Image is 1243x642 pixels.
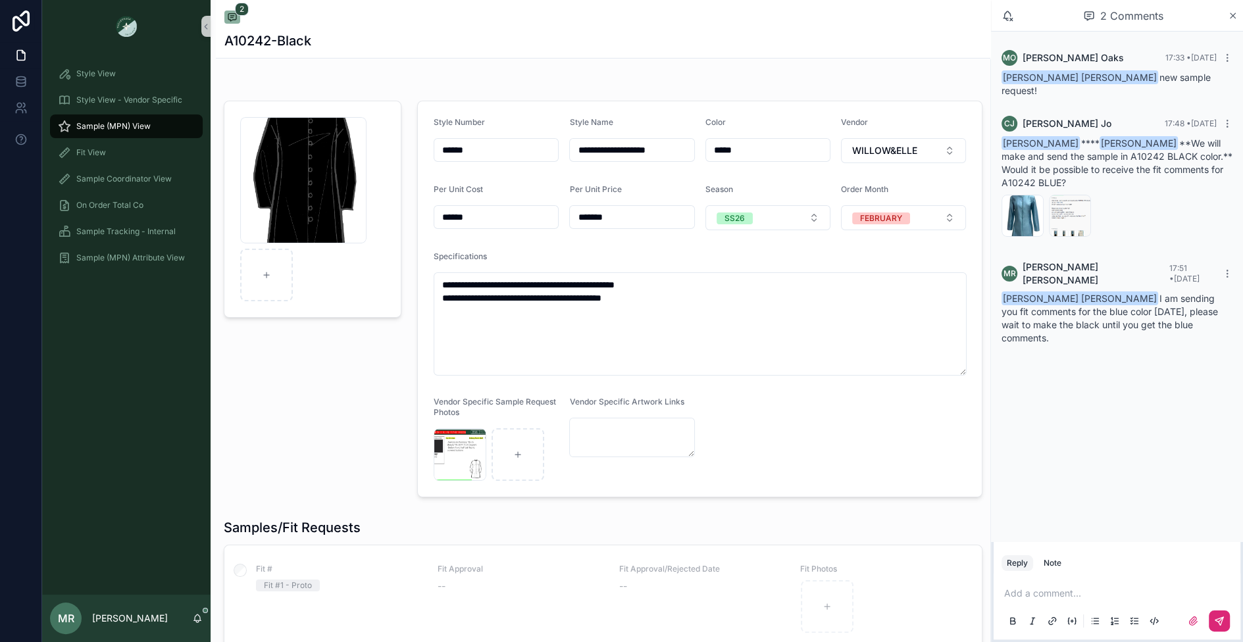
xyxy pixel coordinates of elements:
[116,16,137,37] img: App logo
[92,612,168,625] p: [PERSON_NAME]
[1023,117,1111,130] span: [PERSON_NAME] Jo
[841,138,966,163] button: Select Button
[1038,555,1067,571] button: Note
[852,144,917,157] span: WILLOW&ELLE
[1100,136,1178,150] span: [PERSON_NAME]
[434,397,556,417] span: Vendor Specific Sample Request Photos
[434,117,485,127] span: Style Number
[1003,53,1016,63] span: MO
[50,167,203,191] a: Sample Coordinator View
[76,226,176,237] span: Sample Tracking - Internal
[1004,118,1015,129] span: CJ
[841,117,868,127] span: Vendor
[50,114,203,138] a: Sample (MPN) View
[1023,51,1124,64] span: [PERSON_NAME] Oaks
[569,397,684,407] span: Vendor Specific Artwork Links
[1165,53,1217,62] span: 17:33 • [DATE]
[705,184,733,194] span: Season
[76,95,182,105] span: Style View - Vendor Specific
[76,200,143,210] span: On Order Total Co
[224,11,240,26] button: 2
[724,212,745,224] div: SS26
[76,253,185,263] span: Sample (MPN) Attribute View
[1002,291,1158,305] span: [PERSON_NAME] [PERSON_NAME]
[264,580,312,591] div: Fit #1 - Proto
[1169,263,1200,284] span: 17:51 • [DATE]
[76,147,106,158] span: Fit View
[1003,268,1016,279] span: MR
[50,88,203,112] a: Style View - Vendor Specific
[438,580,445,593] span: --
[1002,72,1211,96] span: new sample request!
[42,53,211,287] div: scrollable content
[1044,558,1061,568] div: Note
[50,220,203,243] a: Sample Tracking - Internal
[569,117,613,127] span: Style Name
[841,184,888,194] span: Order Month
[434,184,483,194] span: Per Unit Cost
[76,174,172,184] span: Sample Coordinator View
[76,68,116,79] span: Style View
[1002,137,1232,189] div: **** **We will make and send the sample in A10242 BLACK color.** Would it be possible to receive ...
[841,205,966,230] button: Select Button
[50,62,203,86] a: Style View
[705,205,830,230] button: Select Button
[1002,293,1218,343] span: I am sending you fit comments for the blue color [DATE], please wait to make the black until you ...
[58,610,74,626] span: MR
[1023,260,1169,287] span: [PERSON_NAME] [PERSON_NAME]
[438,564,603,574] span: Fit Approval
[569,184,621,194] span: Per Unit Price
[50,193,203,217] a: On Order Total Co
[434,251,487,261] span: Specifications
[619,580,627,593] span: --
[619,564,785,574] span: Fit Approval/Rejected Date
[256,564,422,574] span: Fit #
[1002,136,1080,150] span: [PERSON_NAME]
[1100,8,1163,24] span: 2 Comments
[860,212,902,224] div: FEBRUARY
[705,117,726,127] span: Color
[224,518,361,537] h1: Samples/Fit Requests
[235,3,249,16] span: 2
[50,141,203,164] a: Fit View
[224,32,311,50] h1: A10242-Black
[1002,555,1033,571] button: Reply
[1165,118,1217,128] span: 17:48 • [DATE]
[50,246,203,270] a: Sample (MPN) Attribute View
[800,564,966,574] span: Fit Photos
[1002,70,1158,84] span: [PERSON_NAME] [PERSON_NAME]
[76,121,151,132] span: Sample (MPN) View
